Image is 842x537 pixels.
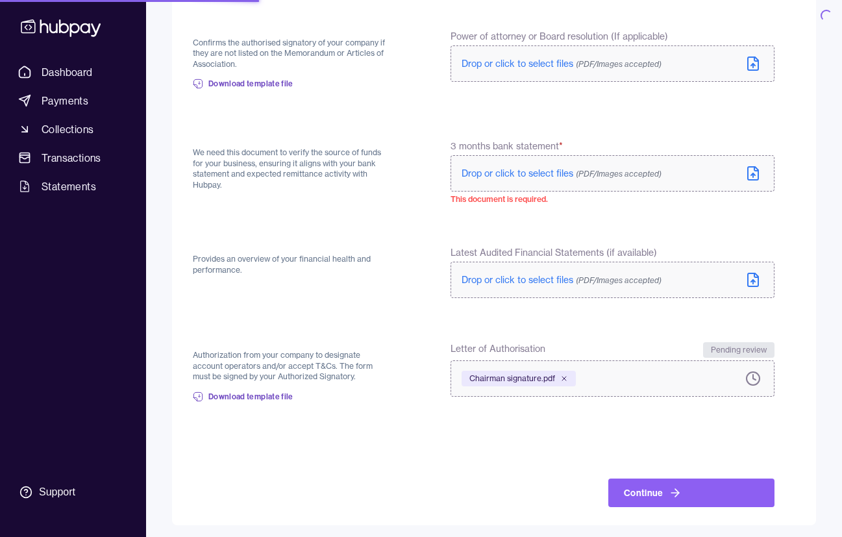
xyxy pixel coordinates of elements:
div: Pending review [703,342,774,358]
p: Provides an overview of your financial health and performance. [193,254,388,275]
a: Download template file [193,69,293,98]
span: (PDF/Images accepted) [576,275,662,285]
span: Payments [42,93,88,108]
span: 3 months bank statement [451,140,563,153]
p: This document is required. [451,194,774,205]
span: Drop or click to select files [462,58,662,69]
a: Transactions [13,146,133,169]
span: Download template file [208,79,293,89]
p: We need this document to verify the source of funds for your business, ensuring it aligns with yo... [193,147,388,190]
span: (PDF/Images accepted) [576,169,662,179]
span: (PDF/Images accepted) [576,59,662,69]
span: Drop or click to select files [462,274,662,286]
p: Authorization from your company to designate account operators and/or accept T&Cs. The form must ... [193,350,388,382]
span: Download template file [208,392,293,402]
span: Statements [42,179,96,194]
span: Transactions [42,150,101,166]
span: Drop or click to select files [462,168,662,179]
a: Support [13,479,133,506]
a: Statements [13,175,133,198]
div: Support [39,485,75,499]
a: Payments [13,89,133,112]
span: Collections [42,121,93,137]
p: Confirms the authorised signatory of your company if they are not listed on the Memorandum or Art... [193,38,388,70]
span: Dashboard [42,64,93,80]
span: Letter of Authorisation [451,342,545,358]
a: Dashboard [13,60,133,84]
span: Chairman signature.pdf [469,373,555,384]
button: Continue [608,479,774,507]
span: Latest Audited Financial Statements (if available) [451,246,657,259]
a: Download template file [193,382,293,411]
a: Collections [13,118,133,141]
span: Power of attorney or Board resolution (If applicable) [451,30,668,43]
